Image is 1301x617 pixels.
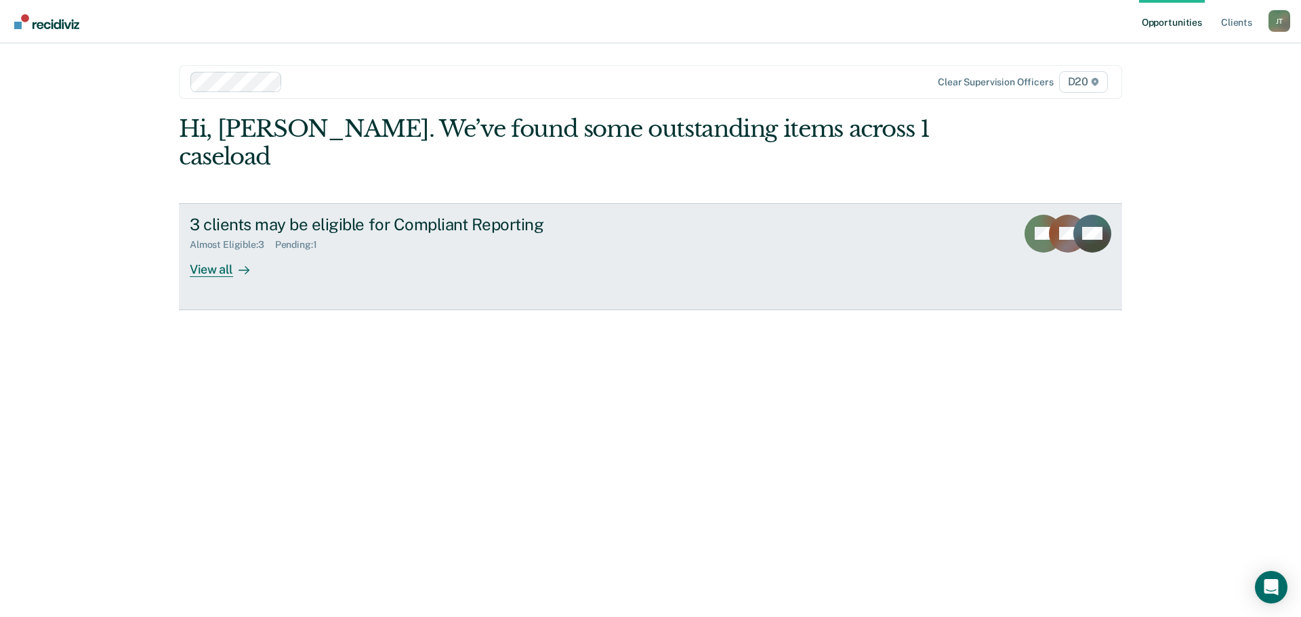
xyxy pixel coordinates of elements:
[275,239,328,251] div: Pending : 1
[1255,571,1287,603] div: Open Intercom Messenger
[1268,10,1290,32] button: Profile dropdown button
[190,215,665,234] div: 3 clients may be eligible for Compliant Reporting
[190,239,275,251] div: Almost Eligible : 3
[179,203,1122,310] a: 3 clients may be eligible for Compliant ReportingAlmost Eligible:3Pending:1View all
[14,14,79,29] img: Recidiviz
[1268,10,1290,32] div: J T
[938,77,1053,88] div: Clear supervision officers
[179,115,934,171] div: Hi, [PERSON_NAME]. We’ve found some outstanding items across 1 caseload
[190,251,266,277] div: View all
[1059,71,1108,93] span: D20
